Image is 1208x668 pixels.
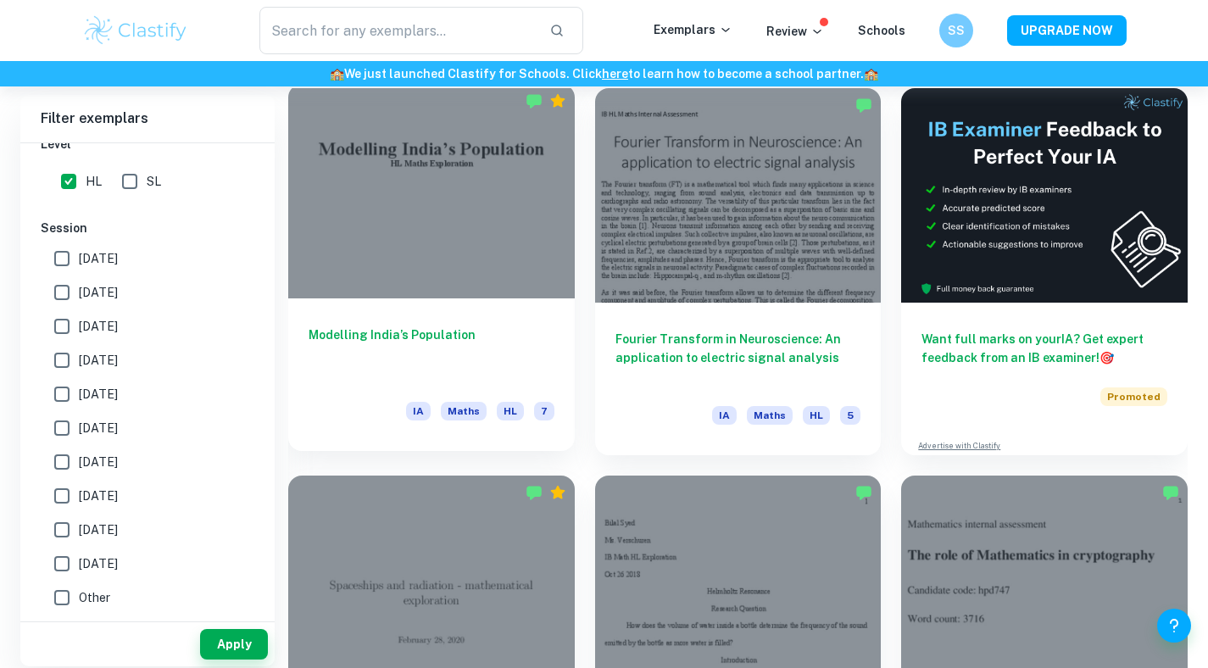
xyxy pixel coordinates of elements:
[712,406,737,425] span: IA
[526,92,543,109] img: Marked
[654,20,732,39] p: Exemplars
[921,330,1167,367] h6: Want full marks on your IA ? Get expert feedback from an IB examiner!
[803,406,830,425] span: HL
[855,97,872,114] img: Marked
[147,172,161,191] span: SL
[406,402,431,420] span: IA
[1157,609,1191,643] button: Help and Feedback
[1099,351,1114,365] span: 🎯
[918,440,1000,452] a: Advertise with Clastify
[497,402,524,420] span: HL
[901,88,1188,303] img: Thumbnail
[534,402,554,420] span: 7
[549,484,566,501] div: Premium
[939,14,973,47] button: SS
[79,588,110,607] span: Other
[330,67,344,81] span: 🏫
[79,453,118,471] span: [DATE]
[526,484,543,501] img: Marked
[288,88,575,455] a: Modelling India’s PopulationIAMathsHL7
[549,92,566,109] div: Premium
[840,406,860,425] span: 5
[615,330,861,386] h6: Fourier Transform in Neuroscience: An application to electric signal analysis
[200,629,268,660] button: Apply
[858,24,905,37] a: Schools
[79,385,118,404] span: [DATE]
[20,95,275,142] h6: Filter exemplars
[79,351,118,370] span: [DATE]
[901,88,1188,455] a: Want full marks on yourIA? Get expert feedback from an IB examiner!PromotedAdvertise with Clastify
[855,484,872,501] img: Marked
[1100,387,1167,406] span: Promoted
[79,554,118,573] span: [DATE]
[1162,484,1179,501] img: Marked
[602,67,628,81] a: here
[79,487,118,505] span: [DATE]
[41,219,254,237] h6: Session
[1007,15,1127,46] button: UPGRADE NOW
[309,326,554,381] h6: Modelling India’s Population
[946,21,966,40] h6: SS
[86,172,102,191] span: HL
[82,14,190,47] img: Clastify logo
[41,135,254,153] h6: Level
[259,7,537,54] input: Search for any exemplars...
[747,406,793,425] span: Maths
[864,67,878,81] span: 🏫
[595,88,882,455] a: Fourier Transform in Neuroscience: An application to electric signal analysisIAMathsHL5
[79,249,118,268] span: [DATE]
[79,419,118,437] span: [DATE]
[79,317,118,336] span: [DATE]
[3,64,1205,83] h6: We just launched Clastify for Schools. Click to learn how to become a school partner.
[441,402,487,420] span: Maths
[766,22,824,41] p: Review
[79,283,118,302] span: [DATE]
[79,520,118,539] span: [DATE]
